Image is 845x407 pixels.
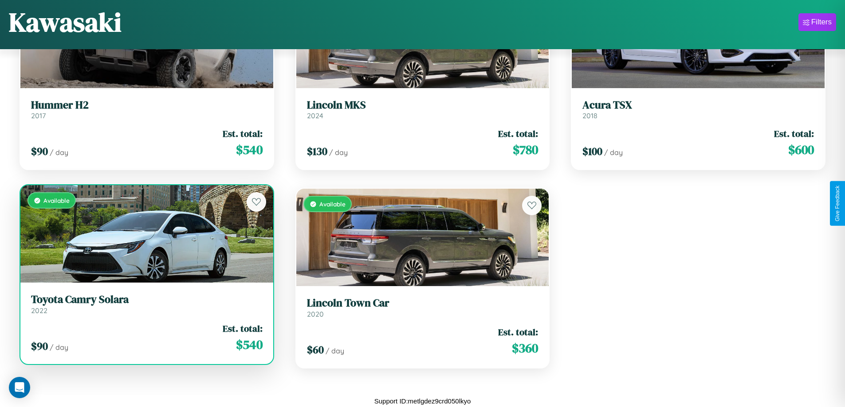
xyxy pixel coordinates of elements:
h3: Lincoln Town Car [307,297,538,310]
span: 2022 [31,306,47,315]
div: Filters [811,18,832,27]
span: $ 100 [582,144,602,159]
span: $ 90 [31,339,48,353]
span: $ 780 [513,141,538,159]
span: $ 130 [307,144,327,159]
span: / day [604,148,623,157]
h1: Kawasaki [9,4,122,40]
span: / day [326,346,344,355]
span: Est. total: [223,322,263,335]
span: Est. total: [498,326,538,338]
span: $ 60 [307,342,324,357]
a: Lincoln Town Car2020 [307,297,538,318]
a: Acura TSX2018 [582,99,814,120]
span: 2024 [307,111,323,120]
span: $ 540 [236,141,263,159]
span: / day [50,148,68,157]
h3: Toyota Camry Solara [31,293,263,306]
div: Give Feedback [834,186,841,221]
span: 2020 [307,310,324,318]
span: Est. total: [223,127,263,140]
span: / day [50,343,68,352]
span: Available [319,200,346,208]
span: $ 540 [236,336,263,353]
a: Toyota Camry Solara2022 [31,293,263,315]
span: / day [329,148,348,157]
div: Open Intercom Messenger [9,377,30,398]
a: Lincoln MKS2024 [307,99,538,120]
span: Est. total: [774,127,814,140]
span: $ 600 [788,141,814,159]
h3: Acura TSX [582,99,814,112]
button: Filters [798,13,836,31]
a: Hummer H22017 [31,99,263,120]
span: $ 90 [31,144,48,159]
span: Est. total: [498,127,538,140]
span: Available [43,197,70,204]
p: Support ID: metlgdez9crd050lkyo [374,395,471,407]
h3: Lincoln MKS [307,99,538,112]
span: 2017 [31,111,46,120]
h3: Hummer H2 [31,99,263,112]
span: 2018 [582,111,597,120]
span: $ 360 [512,339,538,357]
